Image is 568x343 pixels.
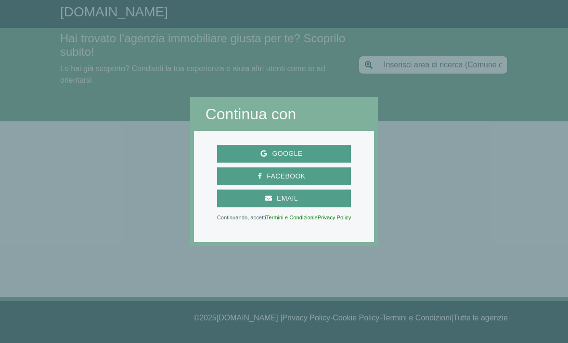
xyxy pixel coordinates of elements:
[217,190,351,207] button: Email
[206,105,363,123] h2: Continua con
[217,167,351,185] button: Facebook
[272,192,303,204] span: Email
[262,170,310,182] span: Facebook
[217,145,351,163] button: Google
[267,148,307,160] span: Google
[318,215,351,220] a: Privacy Policy
[217,215,351,220] p: Continuando, accetti e
[266,215,315,220] a: Termini e Condizioni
